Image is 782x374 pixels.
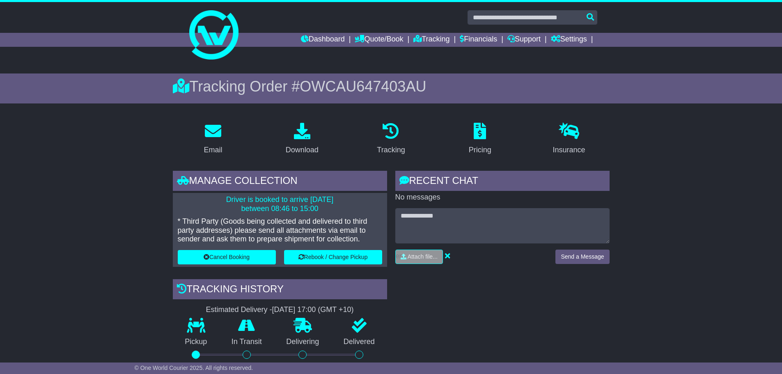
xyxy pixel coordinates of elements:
[173,305,387,314] div: Estimated Delivery -
[551,33,587,47] a: Settings
[173,337,220,346] p: Pickup
[178,217,382,244] p: * Third Party (Goods being collected and delivered to third party addresses) please send all atta...
[395,171,610,193] div: RECENT CHAT
[507,33,541,47] a: Support
[377,145,405,156] div: Tracking
[173,171,387,193] div: Manage collection
[178,195,382,213] p: Driver is booked to arrive [DATE] between 08:46 to 15:00
[395,193,610,202] p: No messages
[469,145,491,156] div: Pricing
[204,145,222,156] div: Email
[548,120,591,158] a: Insurance
[463,120,497,158] a: Pricing
[553,145,585,156] div: Insurance
[284,250,382,264] button: Rebook / Change Pickup
[272,305,354,314] div: [DATE] 17:00 (GMT +10)
[178,250,276,264] button: Cancel Booking
[173,279,387,301] div: Tracking history
[355,33,403,47] a: Quote/Book
[555,250,609,264] button: Send a Message
[286,145,319,156] div: Download
[460,33,497,47] a: Financials
[135,365,253,371] span: © One World Courier 2025. All rights reserved.
[372,120,410,158] a: Tracking
[219,337,274,346] p: In Transit
[301,33,345,47] a: Dashboard
[198,120,227,158] a: Email
[274,337,332,346] p: Delivering
[300,78,426,95] span: OWCAU647403AU
[331,337,387,346] p: Delivered
[413,33,449,47] a: Tracking
[173,78,610,95] div: Tracking Order #
[280,120,324,158] a: Download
